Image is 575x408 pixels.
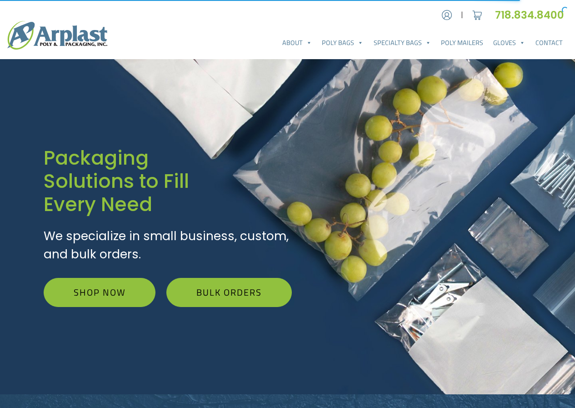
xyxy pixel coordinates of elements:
[7,21,107,50] img: logo
[277,34,317,52] a: About
[166,278,291,307] a: Bulk Orders
[44,227,292,263] p: We specialize in small business, custom, and bulk orders.
[44,146,292,217] h1: Packaging Solutions to Fill Every Need
[317,34,368,52] a: Poly Bags
[495,8,568,22] a: 718.834.8400
[369,34,436,52] a: Specialty Bags
[461,10,463,20] span: |
[436,34,488,52] a: Poly Mailers
[44,278,155,307] a: Shop Now
[488,34,530,52] a: Gloves
[530,34,568,52] a: Contact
